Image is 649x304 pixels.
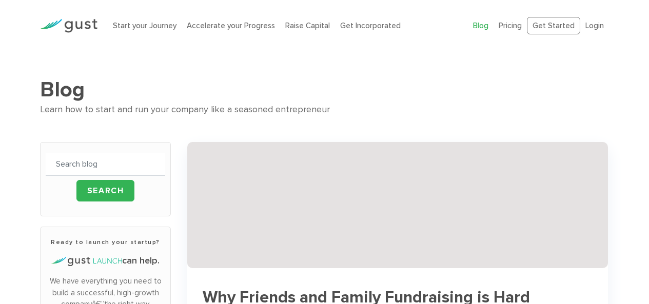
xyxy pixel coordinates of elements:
[187,21,275,30] a: Accelerate your Progress
[113,21,176,30] a: Start your Journey
[40,103,609,117] div: Learn how to start and run your company like a seasoned entrepreneur
[340,21,401,30] a: Get Incorporated
[473,21,488,30] a: Blog
[585,21,604,30] a: Login
[46,153,165,176] input: Search blog
[527,17,580,35] a: Get Started
[285,21,330,30] a: Raise Capital
[46,237,165,247] h3: Ready to launch your startup?
[46,254,165,268] h4: can help.
[40,77,609,103] h1: Blog
[499,21,522,30] a: Pricing
[76,180,135,201] input: Search
[40,19,97,33] img: Gust Logo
